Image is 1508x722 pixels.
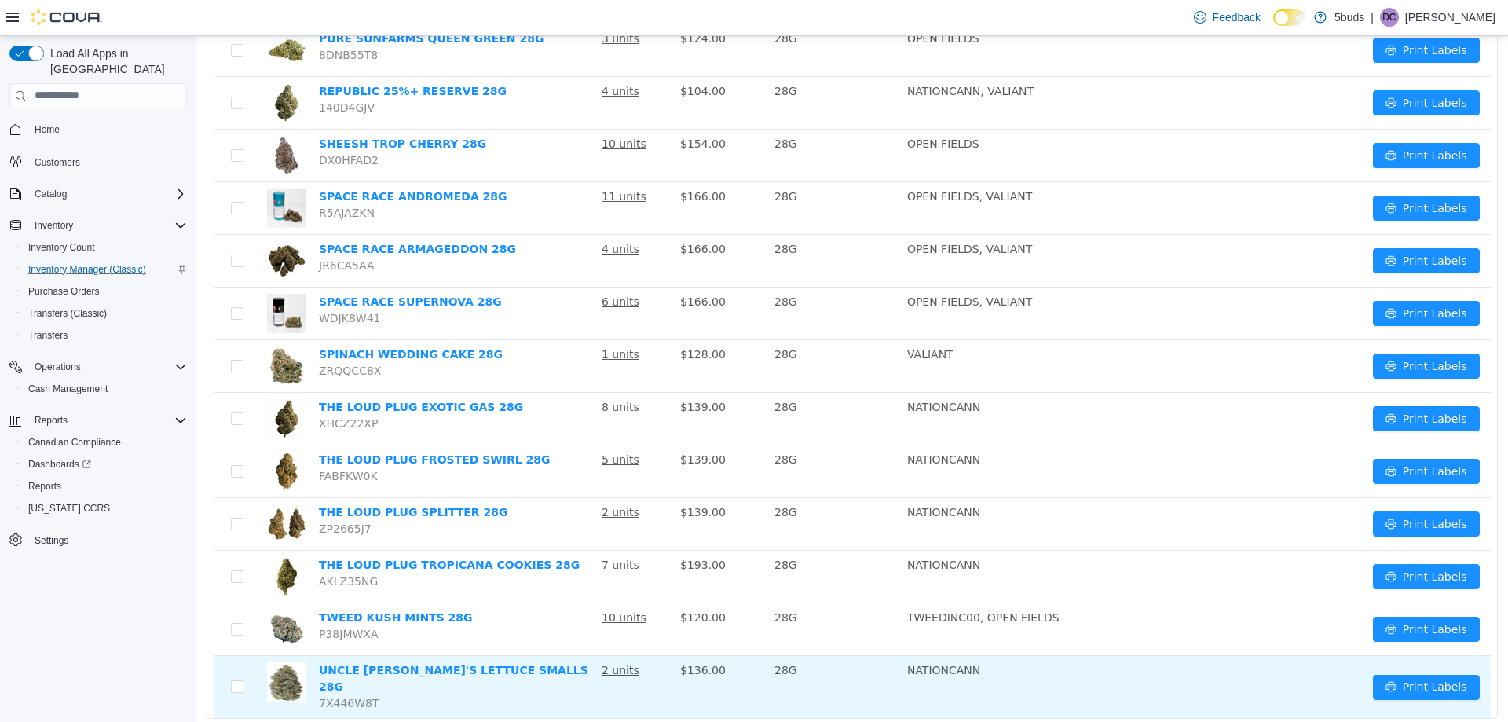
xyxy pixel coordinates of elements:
nav: Complex example [9,112,187,592]
button: Transfers (Classic) [16,302,193,324]
a: THE LOUD PLUG EXOTIC GAS 28G [123,365,327,377]
td: 28G [572,41,705,93]
button: icon: printerPrint Labels [1177,475,1283,500]
button: Catalog [3,183,193,205]
img: UNCLE BOB DEVIL'S LETTUCE SMALLS 28G hero shot [71,626,110,665]
img: SPINACH WEDDING CAKE 28G hero shot [71,310,110,350]
button: icon: printerPrint Labels [1177,528,1283,553]
u: 7 units [405,522,443,535]
span: XHCZ22XP [123,381,181,394]
a: Customers [28,153,86,172]
img: THE LOUD PLUG EXOTIC GAS 28G hero shot [71,363,110,402]
button: Operations [3,356,193,378]
u: 8 units [405,365,443,377]
span: Load All Apps in [GEOGRAPHIC_DATA] [44,46,187,77]
a: Inventory Manager (Classic) [22,260,152,279]
a: SPACE RACE ANDROMEDA 28G [123,154,311,167]
u: 10 units [405,575,450,588]
span: Transfers [28,329,68,342]
span: Settings [28,530,187,550]
img: THE LOUD PLUG TROPICANA COOKIES 28G hero shot [71,521,110,560]
button: Catalog [28,185,73,203]
span: $139.00 [484,365,529,377]
span: OPEN FIELDS [711,101,783,114]
span: NATIONCANN [711,470,784,482]
span: NATIONCANN [711,417,784,430]
button: [US_STATE] CCRS [16,497,193,519]
span: Cash Management [28,383,108,395]
button: icon: printerPrint Labels [1177,107,1283,132]
span: Home [28,119,187,139]
span: Inventory Count [22,238,187,257]
button: icon: printerPrint Labels [1177,639,1283,664]
a: Reports [22,477,68,496]
td: 28G [572,620,705,682]
td: 28G [572,357,705,409]
span: P38JMWXA [123,592,181,604]
span: OPEN FIELDS, VALIANT [711,207,836,219]
span: Reports [28,480,61,493]
a: TWEED KUSH MINTS 28G [123,575,276,588]
span: $136.00 [484,628,529,640]
a: Home [28,120,66,139]
span: [US_STATE] CCRS [28,502,110,515]
span: DC [1382,8,1396,27]
span: WDJK8W41 [123,276,185,288]
span: Catalog [28,185,187,203]
a: UNCLE [PERSON_NAME]'S LETTUCE SMALLS 28G [123,628,392,657]
span: $154.00 [484,101,529,114]
button: icon: printerPrint Labels [1177,159,1283,185]
span: R5AJAZKN [123,170,178,183]
span: Home [35,123,60,136]
p: [PERSON_NAME] [1405,8,1495,27]
img: THE LOUD PLUG SPLITTER 28G hero shot [71,468,110,508]
span: Washington CCRS [22,499,187,518]
span: OPEN FIELDS, VALIANT [711,259,836,272]
span: Dashboards [22,455,187,474]
span: Inventory Manager (Classic) [22,260,187,279]
a: Feedback [1188,2,1267,33]
span: $139.00 [484,470,529,482]
div: Devon Culver [1380,8,1399,27]
button: Inventory [28,216,79,235]
button: icon: printerPrint Labels [1177,317,1283,343]
button: Customers [3,150,193,173]
td: 28G [572,409,705,462]
a: [US_STATE] CCRS [22,499,116,518]
a: Cash Management [22,379,114,398]
img: SPACE RACE SUPERNOVA 28G hero shot [71,258,110,297]
span: NATIONCANN [711,522,784,535]
span: Inventory Manager (Classic) [28,263,146,276]
span: DX0HFAD2 [123,118,182,130]
button: icon: printerPrint Labels [1177,423,1283,448]
span: Purchase Orders [28,285,100,298]
span: Operations [35,361,81,373]
button: Settings [3,529,193,552]
span: 7X446W8T [123,661,183,673]
span: 140D4GJV [123,65,178,78]
button: Purchase Orders [16,280,193,302]
span: $104.00 [484,49,529,61]
input: Dark Mode [1273,9,1306,26]
button: Reports [3,409,193,431]
button: Inventory [3,214,193,236]
a: THE LOUD PLUG SPLITTER 28G [123,470,311,482]
p: | [1371,8,1374,27]
span: $120.00 [484,575,529,588]
button: Inventory Count [16,236,193,258]
a: THE LOUD PLUG FROSTED SWIRL 28G [123,417,354,430]
span: Feedback [1213,9,1261,25]
span: NATIONCANN, VALIANT [711,49,837,61]
a: SPINACH WEDDING CAKE 28G [123,312,306,324]
td: 28G [572,515,705,567]
span: Cash Management [22,379,187,398]
a: Dashboards [16,453,193,475]
span: NATIONCANN [711,365,784,377]
span: Customers [35,156,80,169]
span: VALIANT [711,312,757,324]
button: Reports [16,475,193,497]
button: icon: printerPrint Labels [1177,370,1283,395]
img: TWEED KUSH MINTS 28G hero shot [71,574,110,613]
span: Reports [22,477,187,496]
a: THE LOUD PLUG TROPICANA COOKIES 28G [123,522,383,535]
